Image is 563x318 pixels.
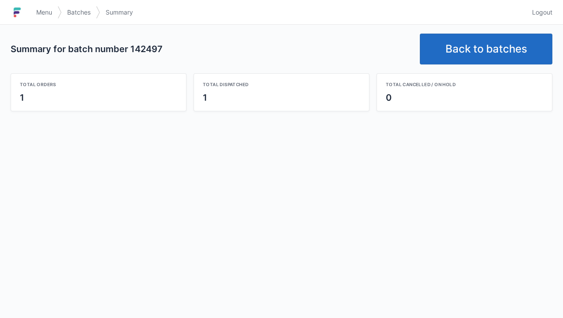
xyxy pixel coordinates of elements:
span: Menu [36,8,52,17]
img: svg> [96,2,100,23]
div: Total dispatched [203,81,360,88]
div: 0 [386,91,543,104]
span: Summary [106,8,133,17]
a: Batches [62,4,96,20]
div: 1 [203,91,360,104]
span: Logout [532,8,552,17]
h2: Summary for batch number 142497 [11,43,413,55]
a: Logout [527,4,552,20]
a: Menu [31,4,57,20]
img: logo-small.jpg [11,5,24,19]
div: Total cancelled / on hold [386,81,543,88]
img: svg> [57,2,62,23]
a: Back to batches [420,34,552,64]
a: Summary [100,4,138,20]
span: Batches [67,8,91,17]
div: Total orders [20,81,177,88]
div: 1 [20,91,177,104]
